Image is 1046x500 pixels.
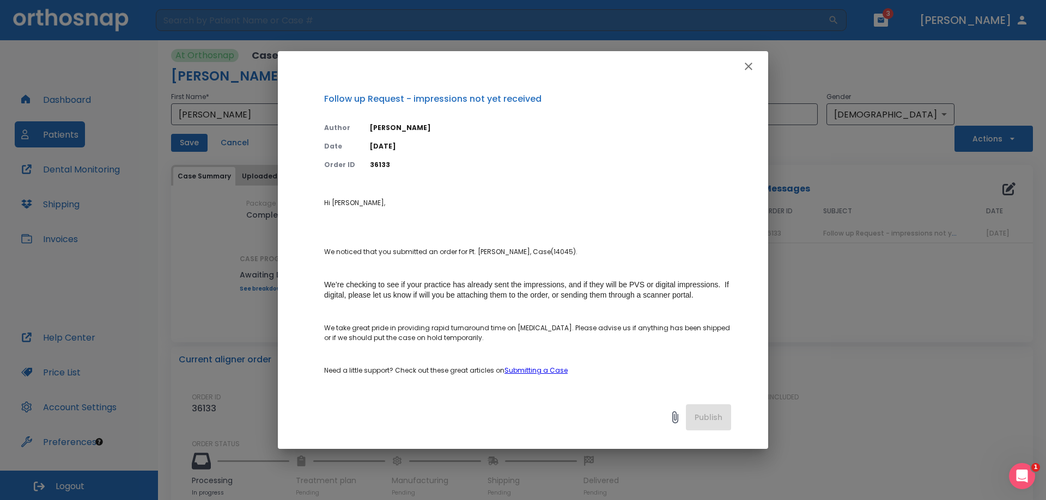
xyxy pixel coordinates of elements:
[324,92,731,106] p: Follow up Request - impressions not yet received
[370,160,731,170] p: 36133
[370,123,731,133] p: [PERSON_NAME]
[324,160,357,170] p: Order ID
[324,198,731,208] p: Hi [PERSON_NAME],
[370,141,731,151] p: [DATE]
[324,366,731,375] p: Need a little support? Check out these great articles on
[504,366,568,375] a: Submitting a Case
[324,323,731,343] p: We take great pride in providing rapid turnaround time on [MEDICAL_DATA]. Please advise us if any...
[324,141,357,151] p: Date
[324,123,357,133] p: Author
[1031,463,1040,472] span: 1
[324,280,731,299] span: We’re checking to see if your practice has already sent the impressions, and if they will be PVS ...
[324,247,731,257] p: We noticed that you submitted an order for Pt. [PERSON_NAME], Case(14045).
[1009,463,1035,489] iframe: Intercom live chat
